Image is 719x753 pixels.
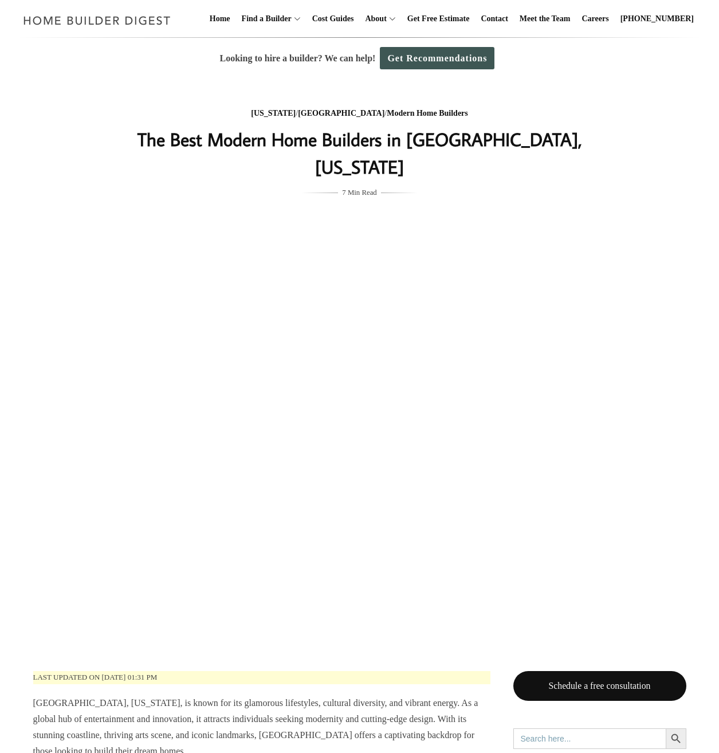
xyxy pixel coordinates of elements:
[616,1,698,37] a: [PHONE_NUMBER]
[577,1,614,37] a: Careers
[342,186,376,199] span: 7 Min Read
[18,9,176,32] img: Home Builder Digest
[476,1,512,37] a: Contact
[513,671,686,701] a: Schedule a free consultation
[205,1,235,37] a: Home
[251,109,296,117] a: [US_STATE]
[387,109,468,117] a: Modern Home Builders
[380,47,494,69] a: Get Recommendations
[360,1,386,37] a: About
[131,125,588,181] h1: The Best Modern Home Builders in [GEOGRAPHIC_DATA], [US_STATE]
[298,109,384,117] a: [GEOGRAPHIC_DATA]
[237,1,292,37] a: Find a Builder
[308,1,359,37] a: Cost Guides
[670,732,682,745] svg: Search
[515,1,575,37] a: Meet the Team
[131,107,588,121] div: / /
[513,728,666,749] input: Search here...
[33,671,490,684] p: Last updated on [DATE] 01:31 pm
[403,1,474,37] a: Get Free Estimate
